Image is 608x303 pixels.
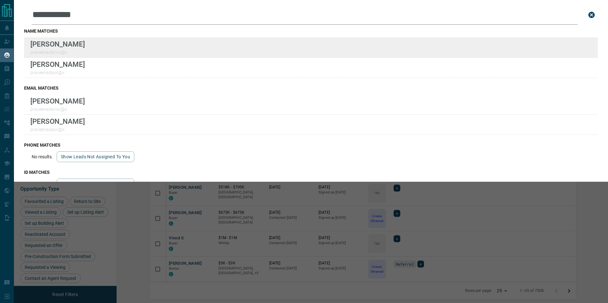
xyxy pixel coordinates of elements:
p: praveenadarixx@x [30,50,85,55]
h3: email matches [24,85,598,91]
p: praveenadarixx@x [30,107,85,112]
p: No results. [32,154,53,159]
h3: phone matches [24,142,598,148]
h3: id matches [24,170,598,175]
h3: name matches [24,28,598,34]
p: No results. [32,181,53,186]
button: show leads not assigned to you [57,151,134,162]
p: [PERSON_NAME] [30,40,85,48]
p: [PERSON_NAME] [30,97,85,105]
button: close search bar [585,9,598,21]
button: show leads not assigned to you [57,179,134,189]
p: [PERSON_NAME] [30,117,85,125]
p: [PERSON_NAME] [30,60,85,68]
p: praveenadaxx@x [30,70,85,75]
p: praveenadaxx@x [30,127,85,132]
